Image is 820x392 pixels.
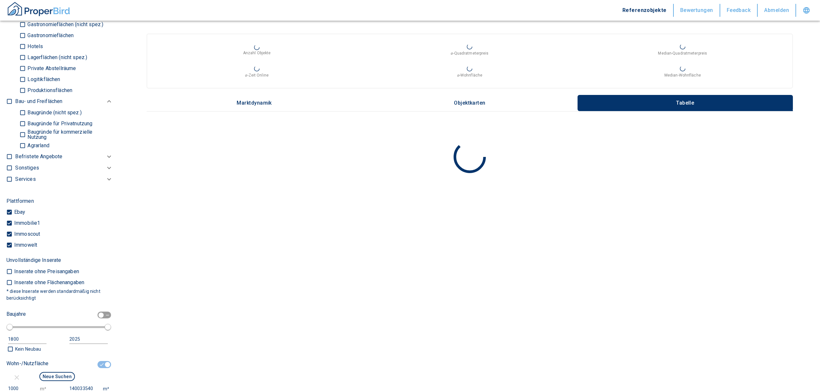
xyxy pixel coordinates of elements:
p: Immoscout [13,232,40,237]
p: Kein Neubau [14,346,41,353]
p: Bau- und Freiflächen [15,98,62,105]
p: Wohn-/Nutzfläche [6,360,48,367]
p: Immowelt [13,242,37,248]
p: * diese Inserate werden standardmäßig nicht berücksichtigt [6,288,110,302]
p: m² [40,386,46,392]
button: Bewertungen [674,4,720,17]
p: Agrarland [26,143,49,148]
p: Median-Quadratmeterpreis [658,50,707,56]
p: Sonstiges [15,164,39,172]
p: Baugründe für kommerzielle Nutzung [26,129,108,140]
p: Baugründe für Privatnutzung [26,121,92,126]
p: Produktionsflächen [26,88,72,93]
p: Plattformen [6,197,34,205]
p: Befristete Angebote [15,153,62,160]
div: wrapped label tabs example [147,95,793,111]
p: Tabelle [669,100,701,106]
p: Lagerflächen (nicht spez.) [26,55,87,60]
p: Unvollständige Inserate [6,256,61,264]
p: Marktdynamik [237,100,272,106]
p: Logitikflächen [26,77,60,82]
div: Services [15,174,113,185]
div: Bau- und Freiflächen [15,96,113,107]
button: Neue Suchen [39,372,75,381]
p: m² [103,386,109,392]
p: Gastronomieflächen (nicht spez.) [26,22,103,27]
div: Befristete Angebote [15,151,113,162]
p: Ebay [13,210,26,215]
p: Hotels [26,44,43,49]
div: Sonstiges [15,162,113,174]
button: Referenzobjekte [616,4,674,17]
p: Services [15,175,36,183]
p: Anzahl Objekte [243,50,271,56]
p: ⌀-Zeit Online [245,72,268,78]
p: Median-Wohnfläche [664,72,701,78]
p: Baugründe (nicht spez.) [26,110,81,115]
button: Feedback [720,4,758,17]
p: ⌀-Quadratmeterpreis [451,50,488,56]
p: ⌀-Wohnfläche [457,72,482,78]
p: Inserate ohne Flächenangaben [13,280,84,285]
p: Immobilie1 [13,221,40,226]
p: Private Abstellräume [26,66,76,71]
img: ProperBird Logo and Home Button [6,1,71,17]
button: ProperBird Logo and Home Button [6,1,71,20]
p: Gastronomieflächen [26,33,74,38]
p: Baujahre [6,310,26,318]
button: Abmelden [758,4,796,17]
p: Inserate ohne Preisangaben [13,269,79,274]
p: Objektkarten [454,100,486,106]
